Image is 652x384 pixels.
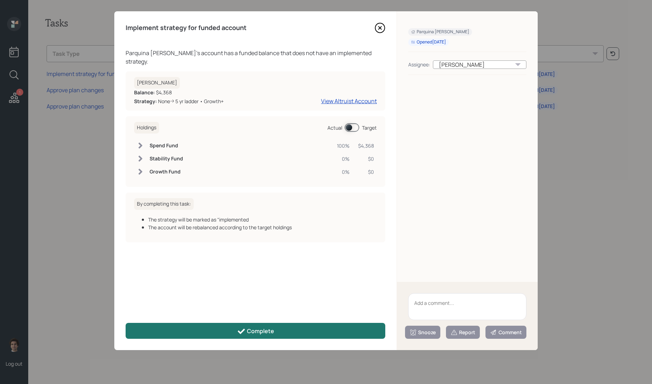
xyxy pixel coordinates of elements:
div: Parquina [PERSON_NAME] 's account has a funded balance that does not have an implemented strategy. [126,49,385,66]
div: $4,368 [358,142,374,149]
a: View Altruist Account [321,97,377,105]
button: Snooze [405,326,440,339]
div: None 5 yr ladder • Growth+ [134,98,224,105]
div: Actual [327,124,342,131]
b: Balance: [134,89,155,96]
div: Report [451,329,475,336]
div: $4,368 [134,89,224,96]
h6: Growth Fund [150,169,183,175]
button: Comment [485,326,526,339]
div: 0% [337,168,350,176]
button: Report [446,326,480,339]
div: The account will be rebalanced according to the target holdings [148,224,377,231]
div: Opened [DATE] [411,39,446,45]
div: Target [362,124,377,131]
div: Snooze [410,329,436,336]
b: Strategy: [134,98,157,105]
h4: Implement strategy for funded account [126,24,247,32]
div: Comment [490,329,522,336]
h6: [PERSON_NAME] [134,77,180,89]
div: Complete [237,327,274,336]
div: 0% [337,155,350,163]
div: Assignee: [408,61,430,68]
h6: Holdings [134,122,159,134]
div: The strategy will be marked as "implemented [148,216,377,223]
div: [PERSON_NAME] [433,60,526,69]
button: Complete [126,323,385,339]
div: $0 [358,155,374,163]
div: $0 [358,168,374,176]
div: Parquina [PERSON_NAME] [411,29,469,35]
div: 100% [337,142,350,149]
h6: By completing this task: [134,198,194,210]
h6: Stability Fund [150,156,183,162]
h6: Spend Fund [150,143,183,149]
